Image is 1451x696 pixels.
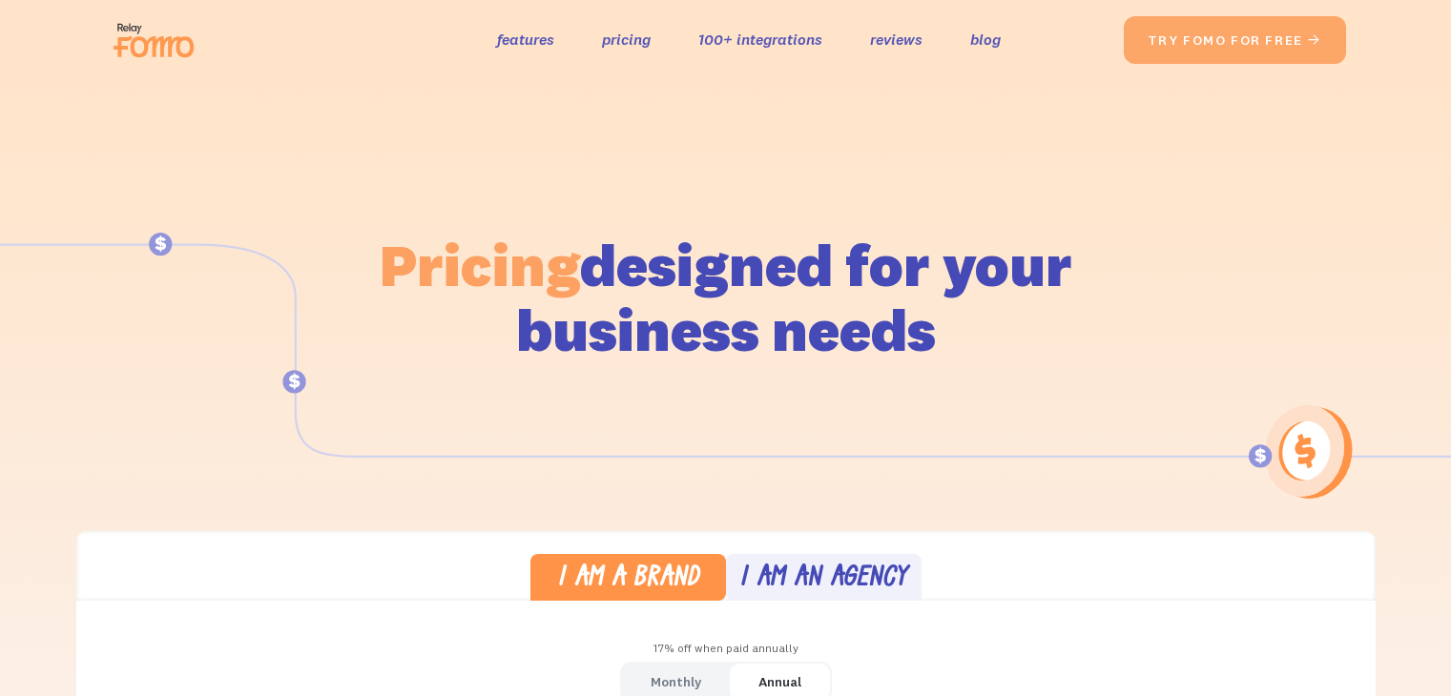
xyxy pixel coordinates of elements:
[739,565,907,593] div: I am an agency
[602,26,651,53] a: pricing
[758,668,801,696] div: Annual
[1124,16,1346,64] a: try fomo for free
[870,26,922,53] a: reviews
[698,26,822,53] a: 100+ integrations
[651,668,701,696] div: Monthly
[76,635,1376,663] div: 17% off when paid annually
[379,233,1073,362] h1: designed for your business needs
[1307,31,1322,49] span: 
[970,26,1001,53] a: blog
[380,228,580,301] span: Pricing
[557,565,699,593] div: I am a brand
[497,26,554,53] a: features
